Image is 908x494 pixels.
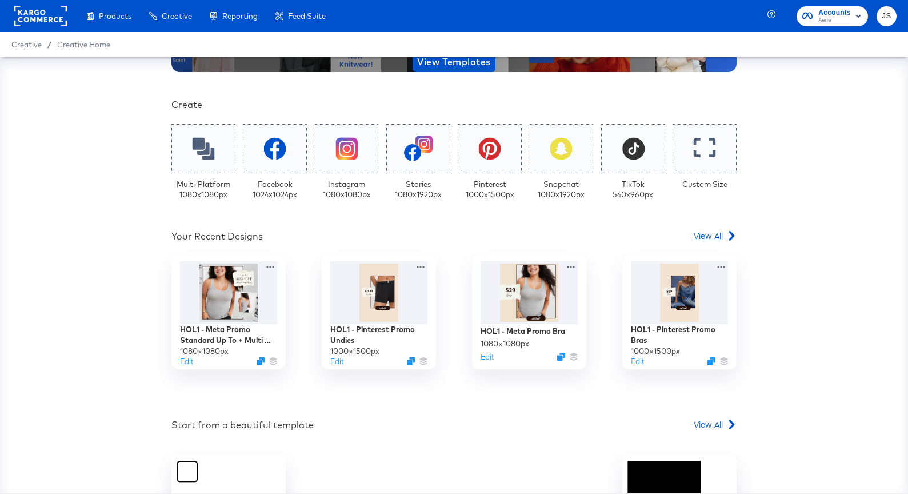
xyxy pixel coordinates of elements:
span: Creative [162,11,192,21]
span: / [42,40,57,49]
span: View All [694,230,723,241]
div: Start from a beautiful template [171,419,314,432]
div: HOL1 - Meta Promo Standard Up To + Multi Image1080×1080pxEditDuplicate [171,255,286,369]
span: Reporting [222,11,258,21]
svg: Duplicate [707,357,715,365]
div: HOL1 - Pinterest Promo Undies [330,324,427,345]
span: View Templates [417,54,490,70]
a: View All [694,419,737,435]
div: Your Recent Designs [171,230,263,243]
button: View Templates [413,51,495,72]
span: Feed Suite [288,11,326,21]
div: Stories 1080 x 1920 px [395,179,442,200]
span: View All [694,419,723,430]
svg: Duplicate [407,357,415,365]
div: HOL1 - Meta Promo Bra [481,326,565,337]
div: Custom Size [682,179,727,190]
button: Edit [330,356,343,367]
button: AccountsAerie [797,6,868,26]
button: JS [877,6,897,26]
svg: Duplicate [257,357,265,365]
div: HOL1 - Pinterest Promo Undies1000×1500pxEditDuplicate [322,255,436,369]
div: HOL1 - Meta Promo Bra1080×1080pxEditDuplicate [472,255,586,369]
div: Multi-Platform 1080 x 1080 px [177,179,230,200]
div: HOL1 - Pinterest Promo Bras1000×1500pxEditDuplicate [622,255,737,369]
a: View All [694,230,737,246]
span: Products [99,11,131,21]
a: Creative Home [57,40,110,49]
span: Accounts [818,7,851,19]
div: Create [171,98,737,111]
span: Creative [11,40,42,49]
button: Edit [180,356,193,367]
div: Pinterest 1000 x 1500 px [466,179,514,200]
div: 1080 × 1080 px [180,346,229,357]
button: Edit [631,356,644,367]
div: 1000 × 1500 px [330,346,379,357]
div: TikTok 540 x 960 px [613,179,653,200]
button: Edit [481,352,494,362]
div: HOL1 - Pinterest Promo Bras [631,324,728,345]
div: 1000 × 1500 px [631,346,680,357]
div: 1080 × 1080 px [481,338,529,349]
span: Aerie [818,16,851,25]
div: Facebook 1024 x 1024 px [253,179,297,200]
div: Snapchat 1080 x 1920 px [538,179,585,200]
div: Instagram 1080 x 1080 px [323,179,371,200]
div: HOL1 - Meta Promo Standard Up To + Multi Image [180,324,277,345]
span: JS [881,10,892,23]
svg: Duplicate [557,353,565,361]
